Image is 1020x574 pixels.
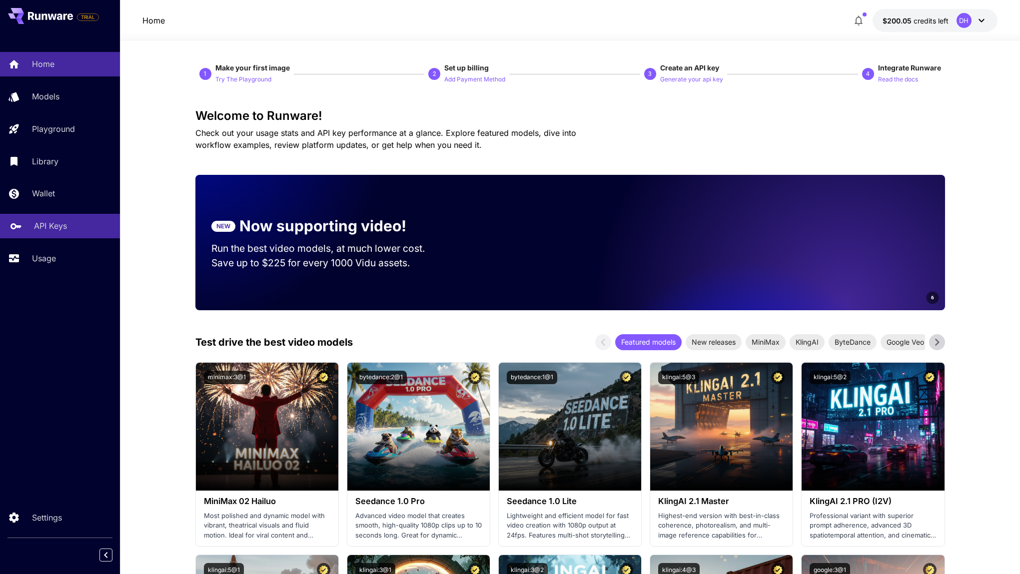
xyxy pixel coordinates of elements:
[957,13,972,28] div: DH
[32,187,55,199] p: Wallet
[878,73,918,85] button: Read the docs
[211,256,444,270] p: Save up to $225 for every 1000 Vidu assets.
[883,16,914,25] span: $200.05
[790,337,825,347] span: KlingAI
[203,69,207,78] p: 1
[650,363,793,491] img: alt
[34,220,67,232] p: API Keys
[883,15,949,26] div: $200.05
[107,546,120,564] div: Collapse sidebar
[660,73,723,85] button: Generate your api key
[142,14,165,26] a: Home
[931,294,934,301] span: 6
[810,371,851,384] button: klingai:5@2
[142,14,165,26] nav: breadcrumb
[32,155,58,167] p: Library
[211,241,444,256] p: Run the best video models, at much lower cost.
[32,58,54,70] p: Home
[746,337,786,347] span: MiniMax
[802,363,944,491] img: alt
[648,69,652,78] p: 3
[215,75,271,84] p: Try The Playground
[195,128,576,150] span: Check out your usage stats and API key performance at a glance. Explore featured models, dive int...
[507,371,557,384] button: bytedance:1@1
[32,123,75,135] p: Playground
[810,497,936,506] h3: KlingAI 2.1 PRO (I2V)
[77,11,99,23] span: Add your payment card to enable full platform functionality.
[215,73,271,85] button: Try The Playground
[660,75,723,84] p: Generate your api key
[216,222,230,231] p: NEW
[195,109,945,123] h3: Welcome to Runware!
[914,16,949,25] span: credits left
[873,9,998,32] button: $200.05DH
[866,69,870,78] p: 4
[32,90,59,102] p: Models
[99,549,112,562] button: Collapse sidebar
[204,511,330,541] p: Most polished and dynamic model with vibrant, theatrical visuals and fluid motion. Ideal for vira...
[620,371,633,384] button: Certified Model – Vetted for best performance and includes a commercial license.
[77,13,98,21] span: TRIAL
[355,511,482,541] p: Advanced video model that creates smooth, high-quality 1080p clips up to 10 seconds long. Great f...
[204,497,330,506] h3: MiniMax 02 Hailuo
[771,371,785,384] button: Certified Model – Vetted for best performance and includes a commercial license.
[196,363,338,491] img: alt
[433,69,436,78] p: 2
[444,73,505,85] button: Add Payment Method
[468,371,482,384] button: Certified Model – Vetted for best performance and includes a commercial license.
[810,511,936,541] p: Professional variant with superior prompt adherence, advanced 3D spatiotemporal attention, and ci...
[881,334,930,350] div: Google Veo
[686,334,742,350] div: New releases
[746,334,786,350] div: MiniMax
[317,371,330,384] button: Certified Model – Vetted for best performance and includes a commercial license.
[195,335,353,350] p: Test drive the best video models
[499,363,641,491] img: alt
[204,371,250,384] button: minimax:3@1
[32,252,56,264] p: Usage
[878,63,941,72] span: Integrate Runware
[444,63,489,72] span: Set up billing
[790,334,825,350] div: KlingAI
[347,363,490,491] img: alt
[658,511,785,541] p: Highest-end version with best-in-class coherence, photorealism, and multi-image reference capabil...
[444,75,505,84] p: Add Payment Method
[881,337,930,347] span: Google Veo
[658,497,785,506] h3: KlingAI 2.1 Master
[32,512,62,524] p: Settings
[507,497,633,506] h3: Seedance 1.0 Lite
[923,371,937,384] button: Certified Model – Vetted for best performance and includes a commercial license.
[215,63,290,72] span: Make your first image
[615,337,682,347] span: Featured models
[878,75,918,84] p: Read the docs
[658,371,699,384] button: klingai:5@3
[829,337,877,347] span: ByteDance
[355,371,407,384] button: bytedance:2@1
[660,63,719,72] span: Create an API key
[829,334,877,350] div: ByteDance
[355,497,482,506] h3: Seedance 1.0 Pro
[615,334,682,350] div: Featured models
[686,337,742,347] span: New releases
[507,511,633,541] p: Lightweight and efficient model for fast video creation with 1080p output at 24fps. Features mult...
[239,215,406,237] p: Now supporting video!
